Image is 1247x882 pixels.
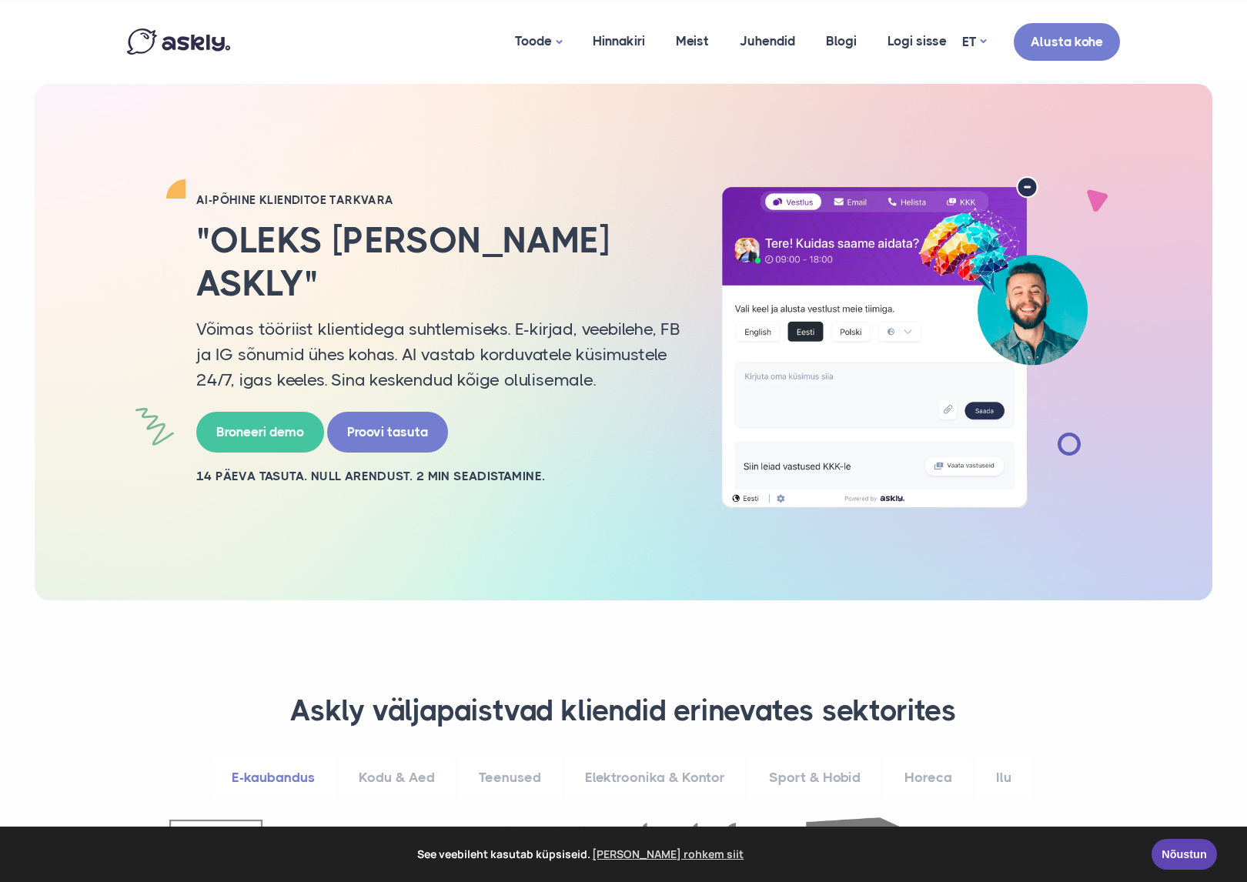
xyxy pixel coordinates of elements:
[749,757,881,799] a: Sport & Hobid
[884,757,972,799] a: Horeca
[660,4,724,79] a: Meist
[146,693,1101,730] h3: Askly väljapaistvad kliendid erinevates sektorites
[196,468,681,485] h2: 14 PÄEVA TASUTA. NULL ARENDUST. 2 MIN SEADISTAMINE.
[724,4,811,79] a: Juhendid
[976,757,1031,799] a: Ilu
[22,843,1141,866] span: See veebileht kasutab küpsiseid.
[811,4,872,79] a: Blogi
[196,412,324,453] a: Broneeri demo
[496,819,589,854] img: Ideal
[1152,839,1217,870] a: Nõustun
[962,31,986,53] a: ET
[196,192,681,208] h2: AI-PÕHINE KLIENDITOE TARKVARA
[196,316,681,393] p: Võimas tööriist klientidega suhtlemiseks. E-kirjad, veebilehe, FB ja IG sõnumid ühes kohas. AI va...
[212,757,335,799] a: E-kaubandus
[196,219,681,304] h2: "Oleks [PERSON_NAME] Askly"
[872,4,962,79] a: Logi sisse
[577,4,660,79] a: Hinnakiri
[339,757,455,799] a: Kodu & Aed
[590,843,747,866] a: learn more about cookies
[169,820,262,854] img: Hilton
[127,28,230,55] img: Askly
[500,4,577,80] a: Toode
[459,757,561,799] a: Teenused
[565,757,745,799] a: Elektroonika & Kontor
[643,823,736,850] img: Bauhof
[704,176,1105,509] img: AI multilingual chat
[1014,23,1120,61] a: Alusta kohe
[327,412,448,453] a: Proovi tasuta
